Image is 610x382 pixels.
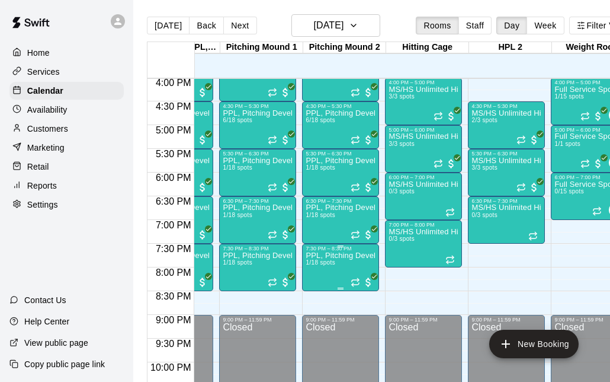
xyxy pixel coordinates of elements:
button: Rooms [416,17,458,34]
div: 5:00 PM – 6:00 PM [389,127,458,133]
span: 4:30 PM [153,101,194,112]
a: Home [9,44,124,62]
span: 6:00 PM [153,173,194,183]
span: Recurring event [434,112,443,121]
span: 0/3 spots filled [389,235,415,242]
span: 8:00 PM [153,268,194,278]
p: Availability [27,104,68,116]
div: 4:30 PM – 5:30 PM: PPL, Pitching Development Session [302,101,379,149]
span: Recurring event [434,159,443,168]
a: Availability [9,101,124,119]
span: 5:30 PM [153,149,194,159]
p: Home [27,47,50,59]
span: 6/18 spots filled [306,117,335,123]
div: 9:00 PM – 11:59 PM [389,317,458,323]
span: 1/18 spots filled [223,164,252,171]
div: 7:30 PM – 8:30 PM: PPL, Pitching Development Session [302,244,379,291]
span: Recurring event [516,135,526,145]
button: [DATE] [291,14,380,37]
p: View public page [24,337,88,349]
span: All customers have paid [445,158,457,170]
div: 7:30 PM – 8:30 PM: PPL, Pitching Development Session [219,244,296,291]
button: Week [526,17,564,34]
span: Recurring event [445,255,455,265]
div: HPL 2 [469,42,552,53]
span: All customers have paid [362,134,374,146]
span: 6/18 spots filled [223,117,252,123]
div: Settings [9,196,124,214]
span: 6:30 PM [153,196,194,206]
h6: [DATE] [313,17,343,34]
div: 6:30 PM – 7:30 PM: PPL, Pitching Development Session [302,196,379,244]
button: [DATE] [147,17,190,34]
span: Recurring event [351,88,360,97]
span: 10:00 PM [147,362,194,373]
div: 6:30 PM – 7:30 PM [306,198,375,204]
div: Retail [9,158,124,176]
span: 3/3 spots filled [389,93,415,100]
div: 5:30 PM – 6:30 PM: PPL, Pitching Development Session [219,149,296,196]
div: 9:00 PM – 11:59 PM [471,317,541,323]
a: Calendar [9,82,124,100]
span: All customers have paid [362,276,374,288]
span: All customers have paid [445,110,457,122]
span: 1/18 spots filled [223,259,252,266]
div: 4:00 PM – 5:00 PM: MS/HS Unlimited Hitting [385,78,462,125]
span: Recurring event [268,88,277,97]
span: 9:30 PM [153,339,194,349]
div: 5:30 PM – 6:30 PM [471,151,541,157]
span: 1/1 spots filled [554,141,580,147]
span: 7:00 PM [153,220,194,230]
div: 6:30 PM – 7:30 PM [471,198,541,204]
span: Recurring event [580,112,590,121]
span: All customers have paid [528,182,540,193]
span: Recurring event [351,278,360,287]
span: 1/18 spots filled [223,212,252,218]
span: All customers have paid [280,276,291,288]
div: 4:30 PM – 5:30 PM [471,103,541,109]
span: Recurring event [351,183,360,192]
p: Calendar [27,85,63,97]
span: All customers have paid [362,87,374,98]
span: 3/3 spots filled [389,141,415,147]
div: Hitting Cage [386,42,469,53]
div: 4:30 PM – 5:30 PM [306,103,375,109]
div: 6:30 PM – 7:30 PM: MS/HS Unlimited Hitting [468,196,545,244]
div: 9:00 PM – 11:59 PM [223,317,293,323]
span: Recurring event [528,231,538,241]
p: Services [27,66,60,78]
div: Pitching Mound 1 [220,42,303,53]
div: 7:00 PM – 8:00 PM [389,222,458,228]
span: 1/18 spots filled [306,259,335,266]
p: Reports [27,180,57,192]
span: 1/18 spots filled [306,212,335,218]
div: 5:30 PM – 6:30 PM: PPL, Pitching Development Session [302,149,379,196]
div: 5:30 PM – 6:30 PM [306,151,375,157]
span: 0/3 spots filled [471,212,497,218]
div: Pitching Mound 2 [303,42,386,53]
span: 3/3 spots filled [471,164,497,171]
div: 4:30 PM – 5:30 PM [223,103,293,109]
span: All customers have paid [197,276,208,288]
a: Services [9,63,124,81]
span: All customers have paid [592,110,604,122]
div: Marketing [9,139,124,157]
div: 6:00 PM – 7:00 PM: MS/HS Unlimited Hitting [385,173,462,220]
div: 6:30 PM – 7:30 PM [223,198,293,204]
div: Reports [9,177,124,195]
span: 4:00 PM [153,78,194,88]
span: All customers have paid [197,87,208,98]
span: 0/3 spots filled [389,188,415,195]
div: 4:30 PM – 5:30 PM: MS/HS Unlimited Hitting [468,101,545,149]
div: 4:30 PM – 5:30 PM: PPL, Pitching Development Session [219,101,296,149]
span: Recurring event [268,278,277,287]
span: Recurring event [268,135,277,145]
span: 1/18 spots filled [306,164,335,171]
span: Recurring event [592,206,602,216]
div: 9:00 PM – 11:59 PM [306,317,375,323]
div: 7:30 PM – 8:30 PM [306,246,375,252]
span: Recurring event [351,135,360,145]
